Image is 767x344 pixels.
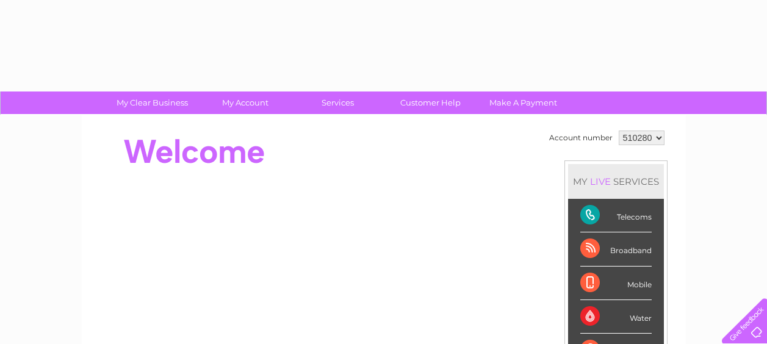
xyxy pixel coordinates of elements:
a: My Clear Business [102,91,203,114]
a: Customer Help [380,91,481,114]
a: Services [287,91,388,114]
a: Make A Payment [473,91,574,114]
td: Account number [546,127,616,148]
div: Telecoms [580,199,652,232]
div: Broadband [580,232,652,266]
div: Water [580,300,652,334]
div: MY SERVICES [568,164,664,199]
div: LIVE [588,176,613,187]
a: My Account [195,91,295,114]
div: Mobile [580,267,652,300]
